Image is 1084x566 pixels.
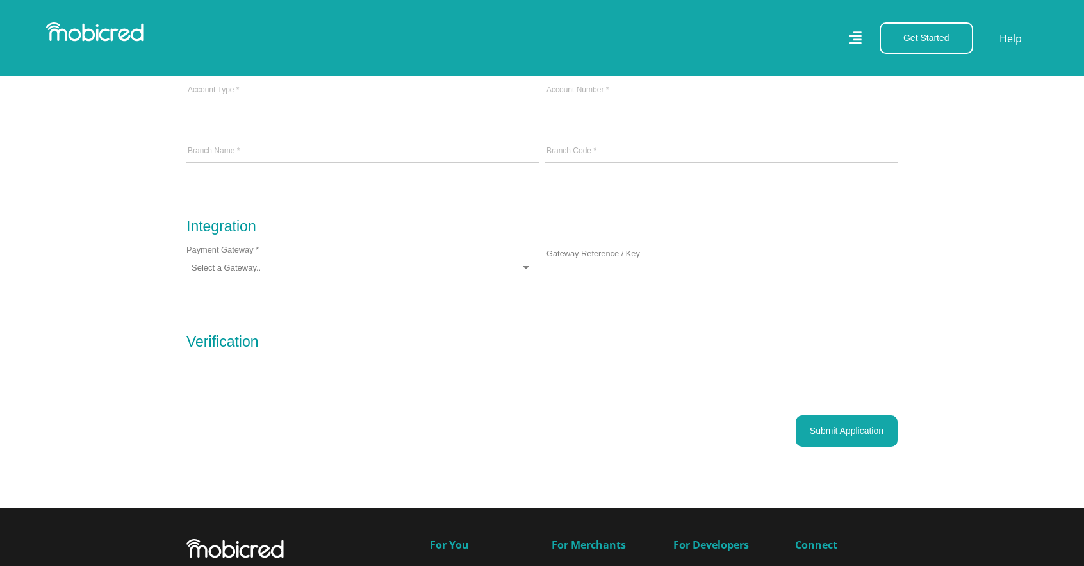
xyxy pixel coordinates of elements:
[192,262,261,274] input: Select a Gateway...
[795,539,898,551] h5: Connect
[186,244,259,256] label: Payment Gateway *
[880,22,973,54] button: Get Started
[46,22,144,42] img: Mobicred
[796,415,898,447] button: Submit Application
[186,215,256,238] div: Integration
[186,539,284,558] img: Mobicred
[552,539,654,551] h5: For Merchants
[430,539,532,551] h5: For You
[673,539,776,551] h5: For Developers
[183,365,378,415] iframe: reCAPTCHA
[999,30,1022,47] a: Help
[186,331,259,353] div: Verification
